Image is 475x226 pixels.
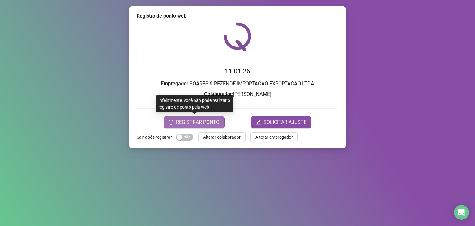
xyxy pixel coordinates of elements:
h3: : SOARES & REZENDE IMPORTACAO EXPORTACAO LTDA [137,80,338,88]
div: Infelizmente, você não pode realizar o registro de ponto pela web [156,95,233,112]
span: clock-circle [169,120,173,125]
button: editSOLICITAR AJUSTE [251,116,311,128]
button: REGISTRAR PONTO [164,116,225,128]
time: 11:01:26 [225,67,250,75]
div: Registro de ponto web [137,12,338,20]
span: Alterar empregador [255,134,293,141]
img: QRPoint [224,22,251,51]
strong: Colaborador [204,91,232,97]
strong: Empregador [161,81,188,87]
button: Alterar empregador [250,132,298,142]
h3: : [PERSON_NAME] [137,90,338,98]
span: REGISTRAR PONTO [176,119,220,126]
span: edit [256,120,261,125]
div: Open Intercom Messenger [454,205,469,220]
span: SOLICITAR AJUSTE [263,119,306,126]
span: Alterar colaborador [203,134,241,141]
button: Alterar colaborador [198,132,246,142]
label: Sair após registrar [137,132,176,142]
